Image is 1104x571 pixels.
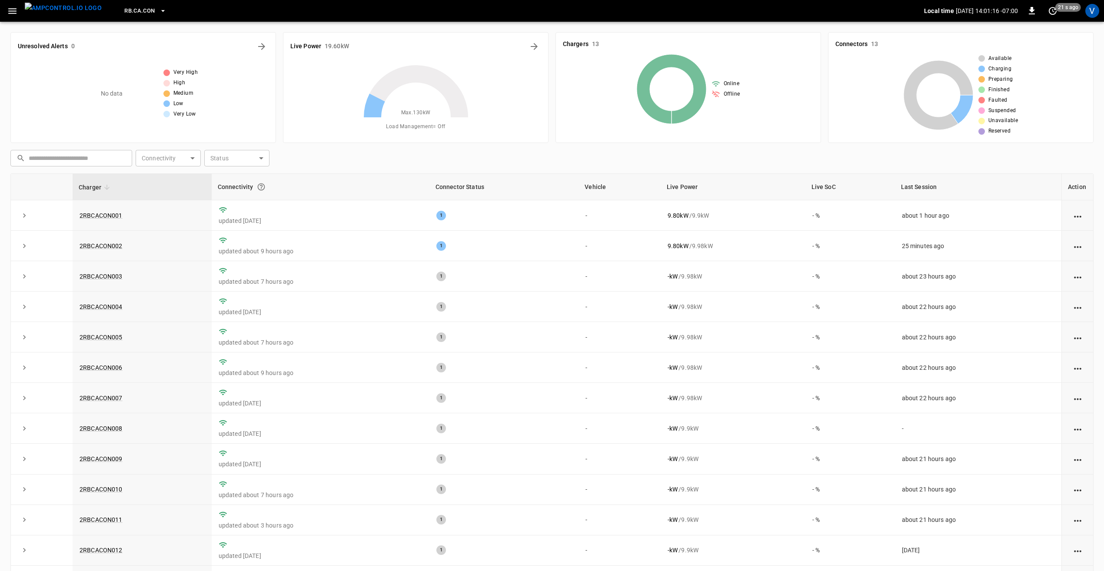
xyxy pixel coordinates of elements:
[835,40,868,49] h6: Connectors
[668,546,678,554] p: - kW
[661,174,805,200] th: Live Power
[805,322,895,352] td: - %
[1072,333,1083,342] div: action cell options
[18,42,68,51] h6: Unresolved Alerts
[988,106,1016,115] span: Suspended
[1085,4,1099,18] div: profile-icon
[436,241,446,251] div: 1
[436,545,446,555] div: 1
[219,460,422,468] p: updated [DATE]
[1072,515,1083,524] div: action cell options
[18,209,31,222] button: expand row
[668,242,688,250] p: 9.80 kW
[805,261,895,292] td: - %
[219,429,422,438] p: updated [DATE]
[173,79,186,87] span: High
[668,485,798,494] div: / 9.9 kW
[895,352,1061,383] td: about 22 hours ago
[895,174,1061,200] th: Last Session
[988,75,1013,84] span: Preparing
[895,322,1061,352] td: about 22 hours ago
[173,100,183,108] span: Low
[668,302,798,311] div: / 9.98 kW
[895,261,1061,292] td: about 23 hours ago
[579,292,661,322] td: -
[668,272,678,281] p: - kW
[871,40,878,49] h6: 13
[895,535,1061,566] td: [DATE]
[121,3,170,20] button: RB.CA.CON
[80,334,123,341] a: 2RBCACON005
[895,444,1061,474] td: about 21 hours ago
[80,486,123,493] a: 2RBCACON010
[579,174,661,200] th: Vehicle
[805,292,895,322] td: - %
[724,80,739,88] span: Online
[219,521,422,530] p: updated about 3 hours ago
[668,424,678,433] p: - kW
[80,516,123,523] a: 2RBCACON011
[255,40,269,53] button: All Alerts
[668,424,798,433] div: / 9.9 kW
[18,513,31,526] button: expand row
[218,179,423,195] div: Connectivity
[579,261,661,292] td: -
[895,200,1061,231] td: about 1 hour ago
[805,444,895,474] td: - %
[80,212,123,219] a: 2RBCACON001
[429,174,579,200] th: Connector Status
[805,174,895,200] th: Live SoC
[1055,3,1081,12] span: 21 s ago
[1072,546,1083,554] div: action cell options
[988,86,1010,94] span: Finished
[724,90,740,99] span: Offline
[219,368,422,377] p: updated about 9 hours ago
[668,485,678,494] p: - kW
[18,483,31,496] button: expand row
[805,475,895,505] td: - %
[668,211,688,220] p: 9.80 kW
[436,454,446,464] div: 1
[668,455,798,463] div: / 9.9 kW
[579,535,661,566] td: -
[18,300,31,313] button: expand row
[80,364,123,371] a: 2RBCACON006
[436,393,446,403] div: 1
[895,505,1061,535] td: about 21 hours ago
[173,110,196,119] span: Very Low
[895,383,1061,413] td: about 22 hours ago
[805,352,895,383] td: - %
[805,383,895,413] td: - %
[436,363,446,372] div: 1
[253,179,269,195] button: Connection between the charger and our software.
[173,89,193,98] span: Medium
[668,302,678,311] p: - kW
[436,515,446,525] div: 1
[805,231,895,261] td: - %
[1072,455,1083,463] div: action cell options
[80,547,123,554] a: 2RBCACON012
[436,272,446,281] div: 1
[290,42,321,51] h6: Live Power
[579,444,661,474] td: -
[579,322,661,352] td: -
[668,333,798,342] div: / 9.98 kW
[668,546,798,554] div: / 9.9 kW
[527,40,541,53] button: Energy Overview
[18,422,31,435] button: expand row
[1072,211,1083,220] div: action cell options
[1072,424,1083,433] div: action cell options
[1072,363,1083,372] div: action cell options
[668,455,678,463] p: - kW
[805,200,895,231] td: - %
[895,231,1061,261] td: 25 minutes ago
[895,413,1061,444] td: -
[18,544,31,557] button: expand row
[436,485,446,494] div: 1
[436,302,446,312] div: 1
[579,383,661,413] td: -
[401,109,431,117] span: Max. 130 kW
[895,292,1061,322] td: about 22 hours ago
[25,3,102,13] img: ampcontrol.io logo
[668,515,798,524] div: / 9.9 kW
